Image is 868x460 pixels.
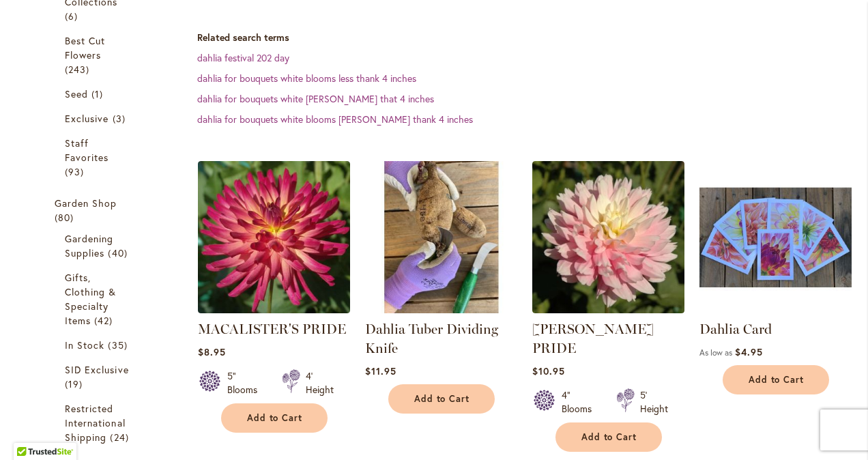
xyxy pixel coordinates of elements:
span: $8.95 [198,345,226,358]
a: Gardening Supplies [65,231,132,260]
span: SID Exclusive [65,363,129,376]
span: 3 [113,111,129,126]
a: MACALISTER'S PRIDE [198,303,350,316]
span: Add to Cart [749,374,805,386]
button: Add to Cart [221,403,328,433]
span: 1 [91,87,106,101]
button: Add to Cart [388,384,495,414]
a: SID Exclusive [65,362,132,391]
img: Group shot of Dahlia Cards [699,161,852,313]
a: MACALISTER'S PRIDE [198,321,346,337]
span: 80 [55,210,77,225]
a: Seed [65,87,132,101]
div: 5' Height [640,388,668,416]
a: Garden Shop [55,196,143,225]
a: dahlia for bouquets white [PERSON_NAME] that 4 inches [197,92,434,105]
span: Garden Shop [55,197,117,210]
img: MACALISTER'S PRIDE [198,161,350,313]
button: Add to Cart [723,365,829,394]
a: Dahlia Tuber Dividing Knife [365,303,517,316]
iframe: Launch Accessibility Center [10,412,48,450]
span: $11.95 [365,364,396,377]
a: dahlia festival 202 day [197,51,289,64]
span: Exclusive [65,112,108,125]
div: 5" Blooms [227,369,265,397]
img: CHILSON'S PRIDE [532,161,684,313]
span: In Stock [65,339,104,351]
div: 4' Height [306,369,334,397]
span: Add to Cart [247,412,303,424]
span: 35 [108,338,130,352]
div: 4" Blooms [562,388,600,416]
a: dahlia for bouquets white blooms less thank 4 inches [197,72,416,85]
a: dahlia for bouquets white blooms [PERSON_NAME] thank 4 inches [197,113,473,126]
span: Restricted International Shipping [65,402,126,444]
span: Gifts, Clothing & Specialty Items [65,271,117,327]
a: Group shot of Dahlia Cards [699,303,852,316]
span: 19 [65,377,86,391]
dt: Related search terms [197,31,854,44]
span: As low as [699,347,732,358]
span: Staff Favorites [65,136,108,164]
span: 24 [110,430,132,444]
span: Add to Cart [581,431,637,443]
span: Add to Cart [414,393,470,405]
span: 6 [65,9,81,23]
a: Exclusive [65,111,132,126]
span: 93 [65,164,87,179]
a: [PERSON_NAME] PRIDE [532,321,654,356]
a: Restricted International Shipping [65,401,132,444]
span: $10.95 [532,364,565,377]
button: Add to Cart [555,422,662,452]
a: Staff Favorites [65,136,132,179]
a: Gifts, Clothing &amp; Specialty Items [65,270,132,328]
span: 42 [94,313,116,328]
span: Best Cut Flowers [65,34,105,61]
span: $4.95 [735,345,763,358]
span: 40 [108,246,130,260]
span: 243 [65,62,93,76]
span: Seed [65,87,88,100]
a: CHILSON'S PRIDE [532,303,684,316]
a: Best Cut Flowers [65,33,132,76]
span: Gardening Supplies [65,232,113,259]
img: Dahlia Tuber Dividing Knife [365,161,517,313]
a: In Stock [65,338,132,352]
a: Dahlia Tuber Dividing Knife [365,321,498,356]
a: Dahlia Card [699,321,772,337]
